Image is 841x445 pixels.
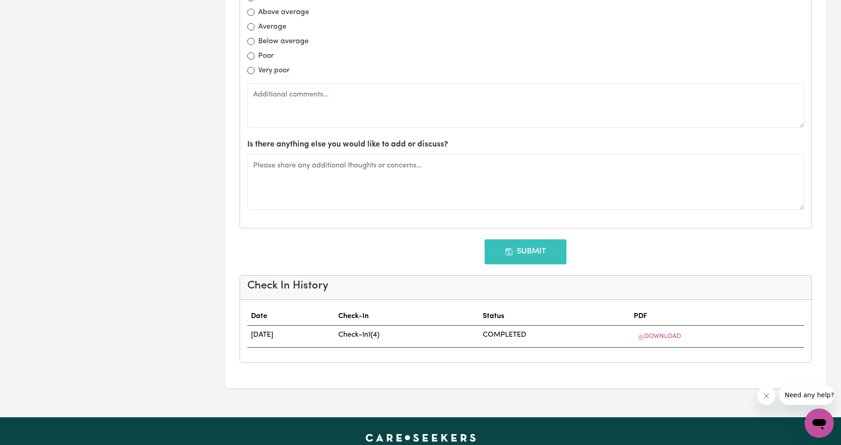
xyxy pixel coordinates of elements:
th: Check-In [335,307,479,326]
label: Poor [258,51,274,61]
td: Check-In 1 ( 4 ) [335,326,479,348]
td: COMPLETED [479,326,630,348]
th: Date [247,307,335,326]
iframe: Message from company [779,385,834,405]
th: Status [479,307,630,326]
label: Is there anything else you would like to add or discuss? [247,139,448,151]
label: Very poor [258,65,290,76]
label: Above average [258,7,309,18]
td: [DATE] [247,326,335,348]
th: PDF [630,307,804,326]
button: Submit [485,239,566,264]
label: Below average [258,36,309,47]
a: Careseekers home page [365,434,476,441]
label: Average [258,21,286,32]
h4: Check In History [247,279,805,293]
button: Download [634,329,685,344]
iframe: Button to launch messaging window [805,409,834,438]
span: Need any help? [5,6,55,14]
iframe: Close message [757,387,776,405]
